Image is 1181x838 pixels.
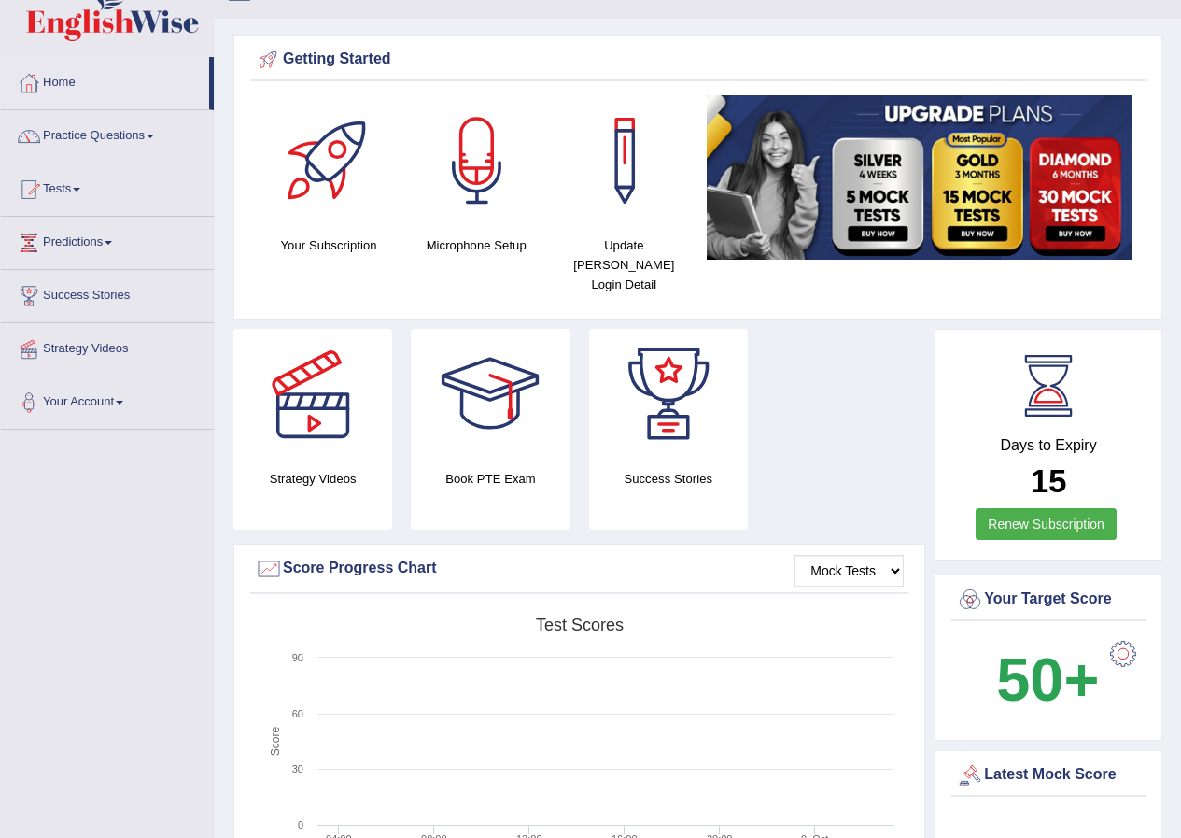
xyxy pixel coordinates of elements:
div: Latest Mock Score [956,761,1141,789]
img: small5.jpg [707,95,1132,260]
tspan: Score [269,727,282,757]
tspan: Test scores [536,616,624,634]
a: Your Account [1,376,214,423]
h4: Strategy Videos [233,469,392,489]
div: Score Progress Chart [255,555,904,583]
h4: Success Stories [589,469,748,489]
div: Your Target Score [956,586,1141,614]
h4: Microphone Setup [412,235,541,255]
text: 30 [292,763,303,774]
a: Practice Questions [1,110,214,157]
h4: Book PTE Exam [411,469,569,489]
h4: Update [PERSON_NAME] Login Detail [559,235,688,294]
text: 0 [298,819,303,831]
a: Renew Subscription [976,508,1117,540]
h4: Days to Expiry [956,437,1141,454]
a: Strategy Videos [1,323,214,370]
text: 60 [292,708,303,719]
a: Tests [1,163,214,210]
text: 90 [292,652,303,663]
b: 50+ [996,646,1099,714]
b: 15 [1031,462,1067,499]
div: Getting Started [255,46,1141,74]
a: Home [1,57,209,104]
h4: Your Subscription [264,235,393,255]
a: Predictions [1,217,214,263]
a: Success Stories [1,270,214,317]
